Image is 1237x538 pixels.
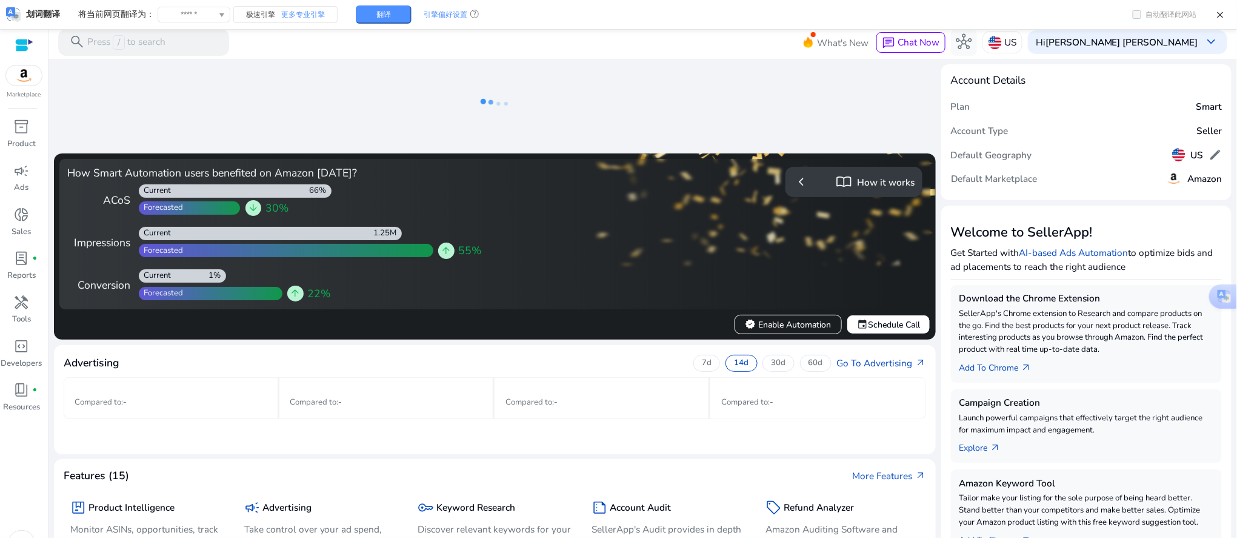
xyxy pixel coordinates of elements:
[67,192,131,208] div: ACoS
[959,412,1214,437] p: Launch powerful campaigns that effectively target the right audience for maximum impact and engag...
[951,224,1222,240] h3: Welcome to SellerApp!
[770,397,773,408] span: -
[1172,148,1185,161] img: us.svg
[64,357,119,369] h4: Advertising
[959,397,1214,408] h5: Campaign Creation
[505,397,698,409] p: Compared to :
[1190,150,1203,161] h5: US
[307,286,330,301] span: 22%
[373,228,402,239] div: 1.25M
[14,251,30,266] span: lab_profile
[1036,38,1198,47] p: Hi
[248,203,259,214] span: arrow_downward
[1204,34,1219,50] span: keyboard_arrow_down
[113,35,124,50] span: /
[951,74,1026,87] h4: Account Details
[853,469,926,483] a: More Featuresarrow_outward
[1196,126,1222,136] h5: Seller
[898,36,940,49] span: Chat Now
[1209,148,1222,161] span: edit
[959,436,1012,455] a: Explorearrow_outward
[592,500,607,516] span: summarize
[265,200,288,216] span: 30%
[735,315,841,334] button: verifiedEnable Automation
[1004,32,1016,53] p: US
[139,186,172,197] div: Current
[262,502,312,513] h5: Advertising
[290,397,482,409] p: Compared to :
[458,243,481,258] span: 55%
[745,318,831,331] span: Enable Automation
[67,277,131,293] div: Conversion
[793,174,809,190] span: chevron_left
[67,235,131,251] div: Impressions
[75,397,267,409] p: Compared to :
[882,36,895,50] span: chat
[12,226,32,238] p: Sales
[3,402,40,414] p: Resources
[876,32,945,53] button: chatChat Now
[857,318,920,331] span: Schedule Call
[6,66,42,86] img: amazon.svg
[14,338,30,354] span: code_blocks
[951,126,1009,136] h5: Account Type
[87,35,165,50] p: Press to search
[1196,101,1222,112] h5: Smart
[951,173,1038,184] h5: Default Marketplace
[1045,36,1198,49] b: [PERSON_NAME] [PERSON_NAME]
[1,358,42,370] p: Developers
[772,358,786,369] p: 30d
[951,29,978,56] button: hub
[784,502,855,513] h5: Refund Analyzer
[951,150,1032,161] h5: Default Geography
[7,90,41,99] p: Marketplace
[1166,170,1182,186] img: amazon.svg
[734,358,749,369] p: 14d
[244,500,260,516] span: campaign
[745,319,756,330] span: verified
[857,319,868,330] span: event
[989,36,1002,49] img: us.svg
[208,271,226,281] div: 1%
[139,228,172,239] div: Current
[14,382,30,398] span: book_4
[959,478,1214,489] h5: Amazon Keyword Tool
[702,358,712,369] p: 7d
[12,314,31,326] p: Tools
[64,469,129,482] h4: Features (15)
[32,388,38,393] span: fiber_manual_record
[721,397,915,409] p: Compared to :
[14,119,30,135] span: inventory_2
[32,256,38,261] span: fiber_manual_record
[15,182,29,194] p: Ads
[290,288,301,299] span: arrow_upward
[847,315,930,334] button: eventSchedule Call
[88,502,175,513] h5: Product Intelligence
[959,293,1214,304] h5: Download the Chrome Extension
[765,500,781,516] span: sell
[809,358,823,369] p: 60d
[836,174,852,190] span: import_contacts
[1019,246,1129,259] a: AI-based Ads Automation
[139,246,184,257] div: Forecasted
[1187,173,1222,184] h5: Amazon
[338,397,342,408] span: -
[7,270,36,282] p: Reports
[554,397,558,408] span: -
[959,493,1214,528] p: Tailor make your listing for the sole purpose of being heard better. Stand better than your compe...
[436,502,515,513] h5: Keyword Research
[418,500,434,516] span: key
[915,471,926,482] span: arrow_outward
[959,356,1042,375] a: Add To Chrome
[951,246,1222,274] p: Get Started with to optimize bids and ad placements to reach the right audience
[14,295,30,311] span: handyman
[139,288,184,299] div: Forecasted
[7,138,36,150] p: Product
[610,502,672,513] h5: Account Audit
[139,271,172,281] div: Current
[837,356,926,370] a: Go To Advertisingarrow_outward
[915,358,926,369] span: arrow_outward
[123,397,127,408] span: -
[441,246,452,257] span: arrow_upward
[69,34,85,50] span: search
